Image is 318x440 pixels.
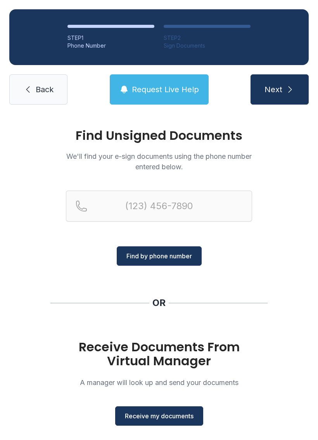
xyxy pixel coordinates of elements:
[126,251,192,261] span: Find by phone number
[67,42,154,50] div: Phone Number
[132,84,199,95] span: Request Live Help
[36,84,54,95] span: Back
[66,151,252,172] p: We'll find your e-sign documents using the phone number entered below.
[66,129,252,142] h1: Find Unsigned Documents
[66,191,252,222] input: Reservation phone number
[152,297,166,309] div: OR
[164,42,251,50] div: Sign Documents
[66,377,252,388] p: A manager will look up and send your documents
[66,340,252,368] h1: Receive Documents From Virtual Manager
[264,84,282,95] span: Next
[67,34,154,42] div: STEP 1
[125,411,194,421] span: Receive my documents
[164,34,251,42] div: STEP 2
